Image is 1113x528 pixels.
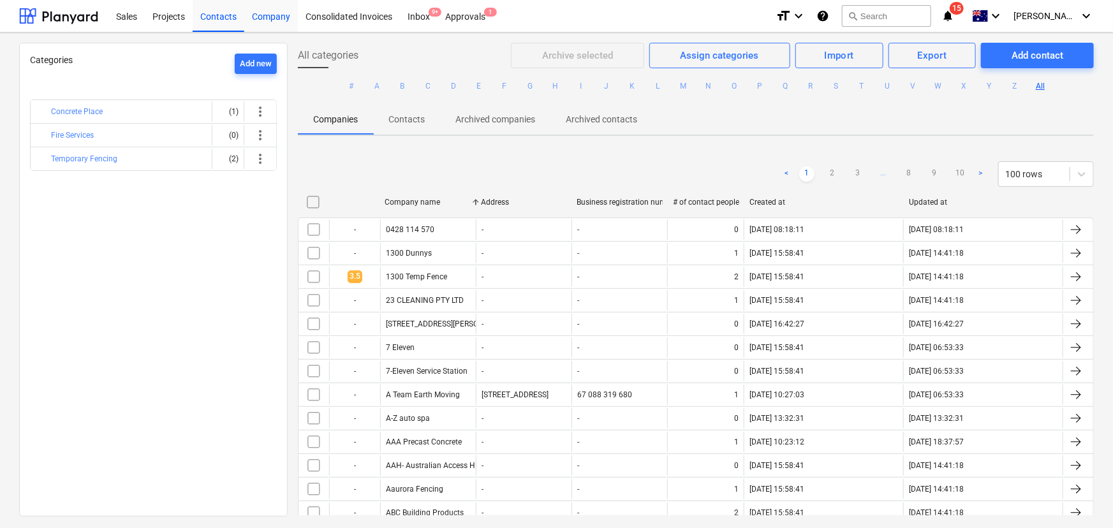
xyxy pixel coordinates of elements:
a: Page 10 [952,166,968,182]
p: Companies [313,113,358,126]
div: - [329,314,380,334]
div: 1 [734,437,739,446]
button: Z [1007,78,1022,94]
div: - [482,249,483,258]
div: - [329,385,380,405]
div: 0 [734,461,739,470]
div: [DATE] 06:53:33 [909,390,964,399]
div: [DATE] 15:58:41 [749,485,804,494]
div: - [482,296,483,305]
button: Add new [235,54,277,74]
div: [STREET_ADDRESS] [482,390,549,399]
div: Aaurora Fencing [386,485,443,494]
i: keyboard_arrow_down [988,8,1003,24]
div: (0) [217,125,239,145]
button: Fire Services [51,128,94,143]
div: - [577,461,579,470]
div: [DATE] 15:58:41 [749,367,804,376]
div: - [329,219,380,240]
div: [DATE] 10:27:03 [749,390,804,399]
a: ... [876,166,891,182]
button: Search [842,5,931,27]
button: U [880,78,895,94]
div: - [482,343,483,352]
button: N [701,78,716,94]
div: - [482,319,483,328]
div: 0 [734,225,739,234]
div: [STREET_ADDRESS][PERSON_NAME] Pty Ltd [386,319,537,328]
div: - [577,319,579,328]
button: Export [888,43,976,68]
i: keyboard_arrow_down [791,8,806,24]
button: Import [795,43,883,68]
a: Page 1 is your current page [799,166,814,182]
div: 0 [734,319,739,328]
button: Q [778,78,793,94]
div: - [482,437,483,446]
p: Archived contacts [566,113,637,126]
div: - [329,502,380,523]
div: - [329,337,380,358]
div: - [577,414,579,423]
button: K [624,78,640,94]
div: [DATE] 14:41:18 [909,272,964,281]
a: Page 8 [901,166,917,182]
button: D [446,78,461,94]
div: [DATE] 13:32:31 [909,414,964,423]
span: search [848,11,858,21]
div: [DATE] 08:18:11 [749,225,804,234]
i: keyboard_arrow_down [1079,8,1094,24]
a: Previous page [779,166,794,182]
div: - [577,508,579,517]
div: AAA Precast Concrete [386,437,462,446]
div: - [577,437,579,446]
div: - [482,508,483,517]
div: - [329,243,380,263]
div: - [577,343,579,352]
div: - [482,485,483,494]
div: - [329,432,380,452]
div: A Team Earth Moving [386,390,460,399]
p: Archived companies [455,113,535,126]
div: AAH- Australian Access Hire [386,461,483,470]
button: V [905,78,920,94]
div: 23 CLEANING PTY LTD [386,296,464,305]
div: - [329,455,380,476]
button: F [497,78,512,94]
button: Y [982,78,997,94]
button: T [854,78,869,94]
div: ABC Building Products [386,508,464,517]
div: - [482,367,483,376]
div: Business registration number [577,198,663,207]
div: - [577,272,579,281]
div: - [329,408,380,429]
div: 2 [734,272,739,281]
button: All [1033,78,1048,94]
div: Add new [240,57,272,71]
div: Address [481,198,567,207]
div: [DATE] 15:58:41 [749,272,804,281]
div: Updated at [909,198,1058,207]
div: [DATE] 13:32:31 [749,414,804,423]
span: more_vert [253,104,268,119]
div: [DATE] 15:58:41 [749,249,804,258]
div: [DATE] 14:41:18 [909,296,964,305]
div: Company name [385,198,471,207]
div: 1300 Temp Fence [386,272,447,281]
a: Page 2 [825,166,840,182]
button: # [344,78,359,94]
span: 9+ [429,8,441,17]
p: Contacts [388,113,425,126]
div: [DATE] 15:58:41 [749,508,804,517]
div: [DATE] 08:18:11 [909,225,964,234]
button: H [548,78,563,94]
div: Import [824,47,854,64]
button: Add contact [981,43,1094,68]
div: [DATE] 16:42:27 [749,319,804,328]
div: 67 088 319 680 [577,390,632,399]
div: 1 [734,390,739,399]
div: [DATE] 15:58:41 [749,343,804,352]
i: format_size [776,8,791,24]
button: A [369,78,385,94]
div: Assign categories [681,47,759,64]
